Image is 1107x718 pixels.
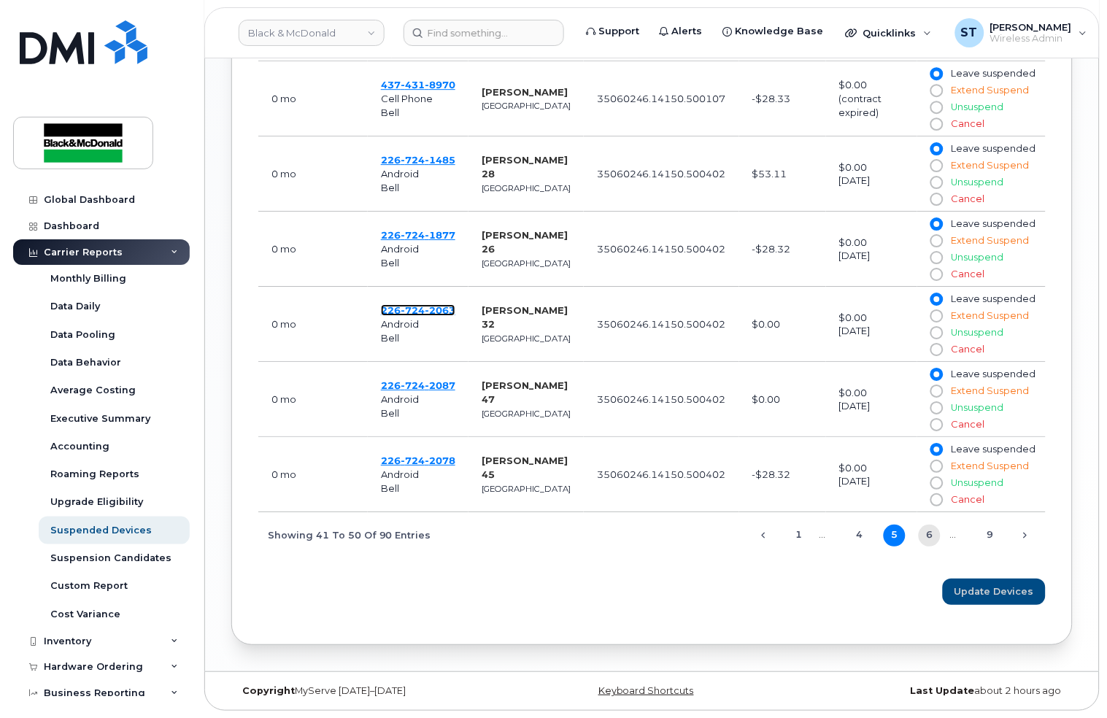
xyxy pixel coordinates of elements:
[584,437,739,512] td: 35060246.14150.500402
[381,379,455,391] a: 2267242087
[753,525,775,547] a: Previous
[739,136,826,212] td: $53.11
[381,154,455,166] span: 226
[584,287,739,362] td: 35060246.14150.500402
[952,252,1004,263] span: Unsuspend
[952,460,1030,471] span: Extend Suspend
[649,17,713,46] a: Alerts
[482,379,568,405] strong: [PERSON_NAME] 47
[381,304,455,316] a: 2267242063
[930,293,942,305] input: Leave suspended
[401,154,425,166] span: 724
[381,318,419,330] span: Android
[598,24,639,39] span: Support
[930,143,942,155] input: Leave suspended
[401,455,425,466] span: 724
[952,85,1030,96] span: Extend Suspend
[381,332,399,344] span: Bell
[941,528,966,540] span: …
[884,525,906,547] a: 5
[425,154,455,166] span: 1485
[930,444,942,455] input: Leave suspended
[258,61,368,136] td: August 27, 2025 02:26
[952,327,1004,338] span: Unsuspend
[952,177,1004,188] span: Unsuspend
[584,136,739,212] td: 35060246.14150.500402
[258,437,368,512] td: August 27, 2025 02:26
[258,362,368,437] td: August 27, 2025 02:26
[381,154,455,166] a: 2267241485
[930,252,942,263] input: Unsuspend
[930,160,942,171] input: Extend Suspend
[919,525,941,547] a: 6
[930,385,942,397] input: Extend Suspend
[826,362,917,437] td: $0.00
[425,379,455,391] span: 2087
[839,399,904,413] div: [DATE]
[258,136,368,212] td: August 27, 2025 02:26
[826,287,917,362] td: $0.00
[930,344,942,355] input: Cancel
[381,304,455,316] span: 226
[930,477,942,489] input: Unsuspend
[952,101,1004,112] span: Unsuspend
[672,24,703,39] span: Alerts
[839,249,904,263] div: [DATE]
[930,460,942,472] input: Extend Suspend
[930,218,942,230] input: Leave suspended
[930,419,942,431] input: Cancel
[381,79,455,90] span: 437
[381,393,419,405] span: Android
[952,419,985,430] span: Cancel
[930,85,942,96] input: Extend Suspend
[381,79,455,90] a: 4374318970
[482,154,568,179] strong: [PERSON_NAME] 28
[242,685,295,696] strong: Copyright
[952,385,1030,396] span: Extend Suspend
[401,304,425,316] span: 724
[1014,525,1036,547] a: Next
[576,17,649,46] a: Support
[584,61,739,136] td: 35060246.14150.500107
[598,685,694,696] a: Keyboard Shortcuts
[943,579,1046,605] button: Update Devices
[713,17,834,46] a: Knowledge Base
[482,409,571,419] small: [GEOGRAPHIC_DATA]
[826,212,917,287] td: $0.00
[930,402,942,414] input: Unsuspend
[381,407,399,419] span: Bell
[952,118,985,129] span: Cancel
[239,20,385,46] a: Black & McDonald
[911,685,975,696] strong: Last Update
[839,174,904,188] div: [DATE]
[381,379,455,391] span: 226
[952,310,1030,321] span: Extend Suspend
[952,477,1004,488] span: Unsuspend
[381,455,455,466] span: 226
[231,685,512,697] div: MyServe [DATE]–[DATE]
[930,193,942,205] input: Cancel
[952,68,1036,79] span: Leave suspended
[849,525,871,547] a: 4
[739,362,826,437] td: $0.00
[425,229,455,241] span: 1877
[826,136,917,212] td: $0.00
[381,455,455,466] a: 2267242078
[739,212,826,287] td: -$28.32
[381,182,399,193] span: Bell
[482,86,568,98] strong: [PERSON_NAME]
[952,402,1004,413] span: Unsuspend
[584,212,739,287] td: 35060246.14150.500402
[990,33,1072,45] span: Wireless Admin
[839,324,904,338] div: [DATE]
[425,79,455,90] span: 8970
[381,229,455,241] a: 2267241877
[945,18,1098,47] div: Sogand Tavakoli
[952,143,1036,154] span: Leave suspended
[736,24,824,39] span: Knowledge Base
[826,437,917,512] td: $0.00
[792,685,1073,697] div: about 2 hours ago
[401,379,425,391] span: 724
[401,229,425,241] span: 724
[952,444,1036,455] span: Leave suspended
